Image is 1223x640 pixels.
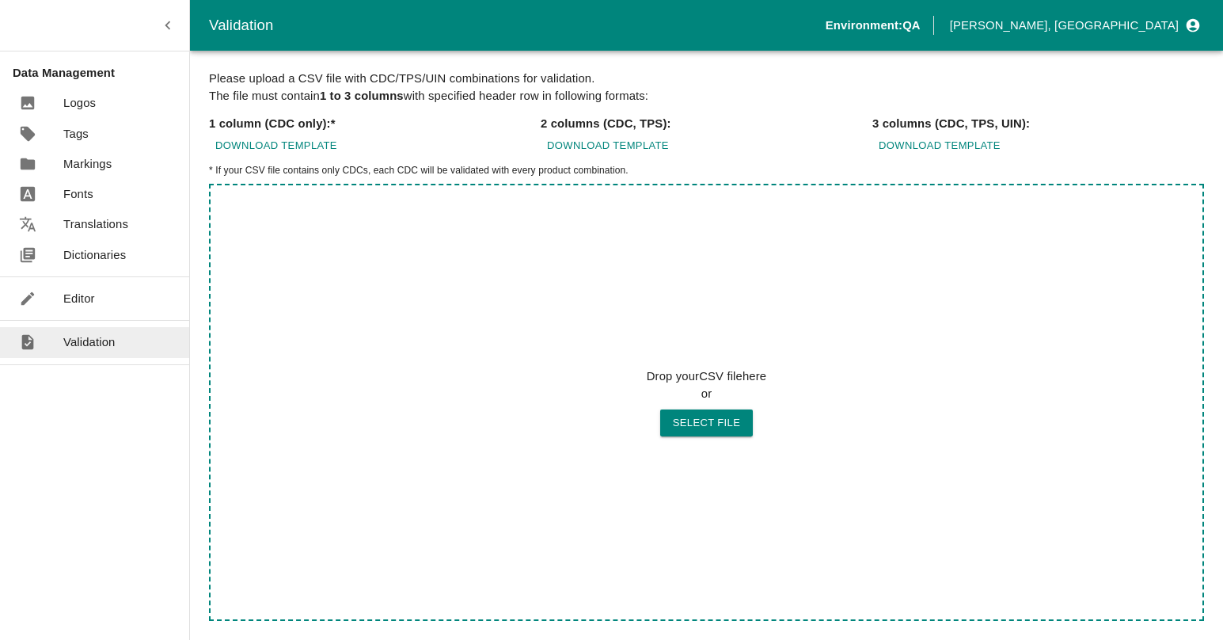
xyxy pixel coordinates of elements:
p: Fonts [63,185,93,203]
p: * If your CSV file contains only CDCs, each CDC will be validated with every product combination. [209,163,1204,177]
p: Please upload a CSV file with CDC/TPS/UIN combinations for validation. The file must contain with... [209,70,1204,105]
button: Download Template [872,132,1007,160]
p: Validation [63,333,116,351]
p: Translations [63,215,128,233]
p: [PERSON_NAME], [GEOGRAPHIC_DATA] [950,17,1179,34]
p: Tags [63,125,89,143]
div: Validation [209,13,826,37]
p: or [647,385,766,402]
button: Drop yourCSV filehereor [660,410,754,437]
p: 1 column (CDC only):* [209,115,336,132]
p: Data Management [13,64,189,82]
p: Drop your CSV file here [647,368,766,385]
p: 2 columns (CDC, TPS): [541,115,671,132]
button: Download Template [541,132,675,160]
span: 1 to 3 columns [320,90,404,102]
p: Markings [63,155,112,173]
p: Dictionaries [63,246,126,264]
p: Environment: QA [826,17,921,34]
p: Logos [63,94,96,112]
p: 3 columns (CDC, TPS, UIN): [872,115,1030,132]
button: Download Template [209,132,344,160]
p: Editor [63,290,95,307]
button: profile [944,12,1204,39]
